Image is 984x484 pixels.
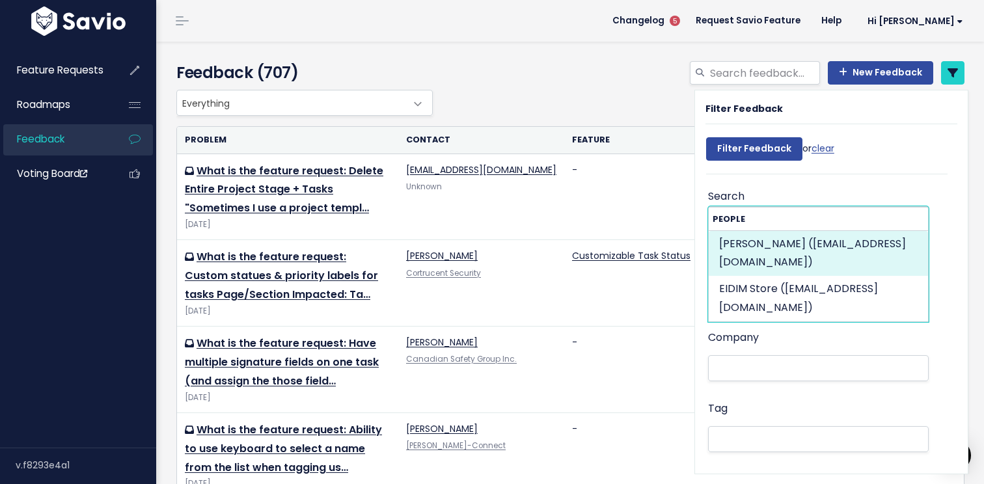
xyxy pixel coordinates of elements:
div: [DATE] [185,304,390,318]
a: What is the feature request: Delete Entire Project Stage + Tasks "Sometimes I use a project templ… [185,163,383,216]
a: Feedback [3,124,108,154]
input: Search feedback... [709,61,820,85]
a: Help [811,11,852,31]
span: People [713,213,745,224]
div: [DATE] [185,391,390,405]
a: Voting Board [3,159,108,189]
th: Feature [564,127,828,154]
div: v.f8293e4a1 [16,448,156,482]
a: What is the feature request: Have multiple signature fields on one task (and assign the those field… [185,336,379,388]
a: Cortrucent Security [406,268,481,278]
label: Tag [708,399,728,418]
div: or [706,131,834,174]
td: - [564,154,828,240]
a: clear [812,142,834,155]
span: EIDIM Store ([EMAIL_ADDRESS][DOMAIN_NAME]) [719,281,878,315]
a: What is the feature request: Ability to use keyboard to select a name from the list when tagging us… [185,422,382,475]
span: Feature Requests [17,63,103,77]
a: New Feedback [828,61,933,85]
h4: Feedback (707) [176,61,426,85]
th: Problem [177,127,398,154]
a: [PERSON_NAME] [406,249,478,262]
span: Voting Board [17,167,87,180]
a: What is the feature request: Custom statues & priority labels for tasks Page/Section Impacted: Ta… [185,249,378,302]
a: Canadian Safety Group Inc. [406,354,517,364]
a: Request Savio Feature [685,11,811,31]
span: Feedback [17,132,64,146]
span: Unknown [406,181,442,192]
span: Roadmaps [17,98,70,111]
a: Customizable Task Status [572,249,690,262]
a: [PERSON_NAME] [406,422,478,435]
span: 5 [670,16,680,26]
a: Roadmaps [3,90,108,120]
a: [PERSON_NAME]-Connect [406,440,506,451]
span: Everything [177,90,406,115]
a: Feature Requests [3,55,108,85]
span: Hi [PERSON_NAME] [868,16,963,26]
li: People [709,208,928,321]
div: [DATE] [185,218,390,232]
img: logo-white.9d6f32f41409.svg [28,7,129,36]
input: Filter Feedback [706,137,802,161]
span: Changelog [612,16,664,25]
label: Search [708,187,745,206]
td: - [564,327,828,413]
span: Everything [176,90,433,116]
th: Contact [398,127,564,154]
a: [EMAIL_ADDRESS][DOMAIN_NAME] [406,163,556,176]
strong: Filter Feedback [705,102,783,115]
span: [PERSON_NAME] ([EMAIL_ADDRESS][DOMAIN_NAME]) [719,236,906,270]
a: Hi [PERSON_NAME] [852,11,974,31]
label: Company [708,329,759,347]
a: [PERSON_NAME] [406,336,478,349]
